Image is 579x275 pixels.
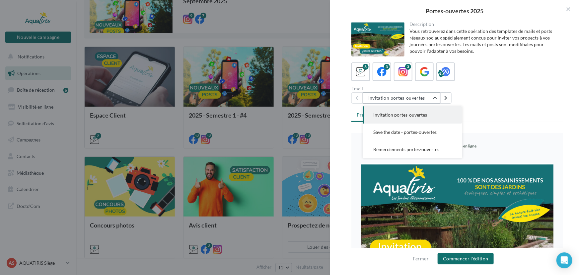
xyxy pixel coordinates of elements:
[363,92,440,104] button: Invitation portes-ouvertes
[410,255,431,263] button: Fermer
[363,106,462,124] button: Invitation portes-ouvertes
[373,112,427,118] span: Invitation portes-ouvertes
[438,253,494,264] button: Commencer l'édition
[373,146,439,152] span: Remerciements portes-ouvertes
[373,129,437,135] span: Save the date - portes-ouvertes
[87,11,125,16] a: Voir la version en ligne
[384,64,390,70] div: 3
[405,64,411,70] div: 3
[10,30,202,154] img: Copie_de_header_aquatiris_6.png
[410,28,558,54] div: Vous retrouverez dans cette opération des templates de mails et posts réseaux sociaux spécialemen...
[410,22,558,27] div: Description
[363,64,369,70] div: 3
[351,86,455,91] div: Email
[341,8,568,14] div: Portes-ouvertes 2025
[363,124,462,141] button: Save the date - portes-ouvertes
[363,141,462,158] button: Remerciements portes-ouvertes
[556,252,572,268] div: Open Intercom Messenger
